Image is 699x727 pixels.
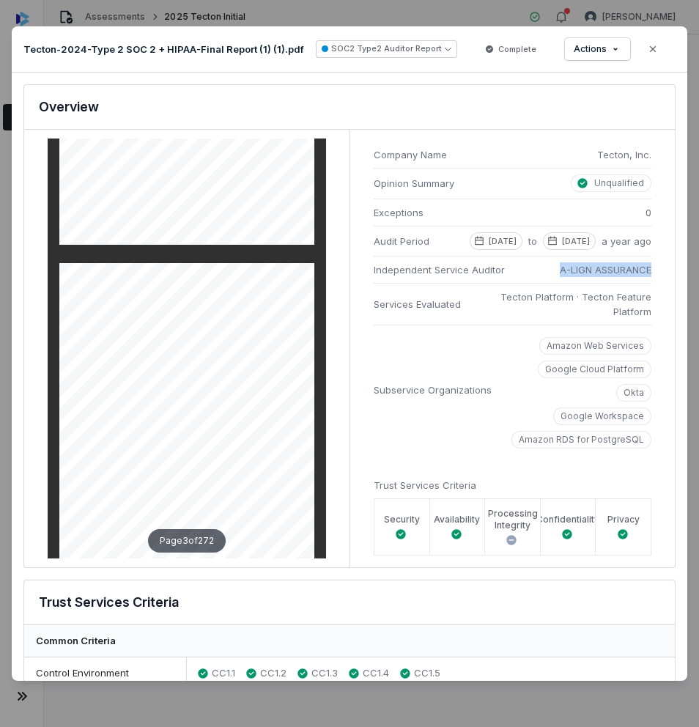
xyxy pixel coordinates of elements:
span: CC1.5 [414,666,440,681]
span: CC1.1 [212,666,235,681]
p: Amazon Web Services [547,340,644,352]
span: Audit Period [374,234,429,248]
span: 0 [646,205,651,220]
p: Google Workspace [561,410,644,422]
span: A-LIGN ASSURANCE [560,262,651,277]
button: SOC2 Type2 Auditor Report [316,40,457,58]
span: Services Evaluated [374,297,461,311]
span: Subservice Organizations [374,383,492,397]
span: a year ago [602,234,651,250]
p: Google Cloud Platform [545,363,644,375]
h3: Overview [39,97,99,117]
p: Okta [624,387,644,399]
span: CC1.4 [363,666,389,681]
label: Availability [434,514,480,525]
span: Exceptions [374,205,424,220]
div: Page 3 of 272 [148,529,226,553]
label: Security [384,514,420,525]
span: Tecton, Inc. [597,147,651,162]
p: [DATE] [489,235,517,247]
p: Unqualified [594,177,644,189]
div: Control Environment [24,657,187,690]
span: CC1.3 [311,666,338,681]
div: Common Criteria [24,625,675,658]
span: CC1.2 [260,666,286,681]
span: Company Name [374,147,585,162]
p: [DATE] [562,235,590,247]
span: to [528,234,537,250]
button: Actions [565,38,630,60]
h3: Trust Services Criteria [39,592,179,613]
span: Actions [574,43,607,55]
span: Complete [498,43,536,55]
span: Trust Services Criteria [374,479,476,491]
span: Independent Service Auditor [374,262,505,277]
label: Processing Integrity [488,508,538,531]
span: Tecton Platform · Tecton Feature Platform [473,289,651,319]
p: Tecton-2024-Type 2 SOC 2 + HIPAA-Final Report (1) (1).pdf [23,43,304,56]
p: Amazon RDS for PostgreSQL [519,434,644,446]
label: Privacy [607,514,640,525]
span: Opinion Summary [374,176,467,191]
label: Confidentiality [536,514,599,525]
